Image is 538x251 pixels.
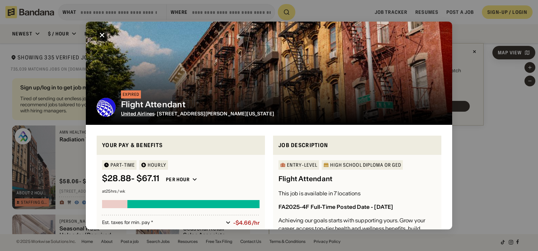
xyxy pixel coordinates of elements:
div: Job Description [278,141,436,149]
div: Entry-Level [287,163,317,167]
div: $ 28.88 - $67.11 [102,174,159,184]
div: Flight Attendant [278,174,333,184]
div: Est. taxes for min. pay * [102,219,223,226]
div: Full-Time [311,203,336,210]
div: Achieving our goals starts with supporting yours. Grow your career, access top-tier health and we... [278,216,436,249]
div: HOURLY [148,163,166,167]
div: Posted Date - [DATE] [337,203,393,210]
div: at 25 hrs / wk [102,189,260,193]
div: High School Diploma or GED [330,163,401,167]
a: United Airlines [121,111,154,117]
img: United Airlines logo [97,98,116,117]
div: · [STREET_ADDRESS][PERSON_NAME][US_STATE] [121,111,436,117]
div: Per hour [166,176,190,183]
div: Your pay & benefits [102,141,260,149]
div: FA2025-4F [278,203,309,210]
div: This job is available in 7 locations [278,189,361,197]
div: Part-time [111,163,135,167]
div: Flight Attendant [121,100,436,110]
div: EXPIRED [123,92,139,96]
div: -$4.66/hr [233,220,260,226]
